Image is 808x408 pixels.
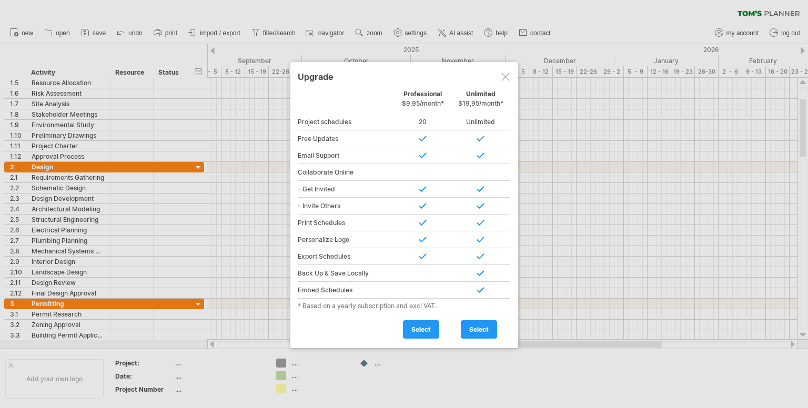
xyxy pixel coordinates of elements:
[469,325,489,333] span: select
[298,265,394,282] div: Back Up & Save Locally
[402,99,444,107] span: $9,95/month*
[452,114,510,130] div: Unlimited
[394,114,452,130] div: 20
[458,99,503,107] span: $19,95/month*
[298,67,511,86] div: Upgrade
[461,320,497,339] a: select
[452,90,510,113] div: Unlimited
[298,114,394,130] div: Project schedules
[298,302,511,310] div: * Based on a yearly subscription and excl VAT.
[298,147,394,164] div: Email Support
[298,164,394,181] div: Collaborate Online
[403,320,439,339] a: select
[298,198,394,215] div: - Invite Others
[298,231,394,248] div: Personalize Logo
[298,215,394,231] div: Print Schedules
[298,181,394,198] div: - Get Invited
[298,130,394,147] div: Free Updates
[394,90,452,113] div: Professional
[298,248,394,265] div: Export Schedules
[298,282,394,299] div: Embed Schedules
[411,325,431,333] span: select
